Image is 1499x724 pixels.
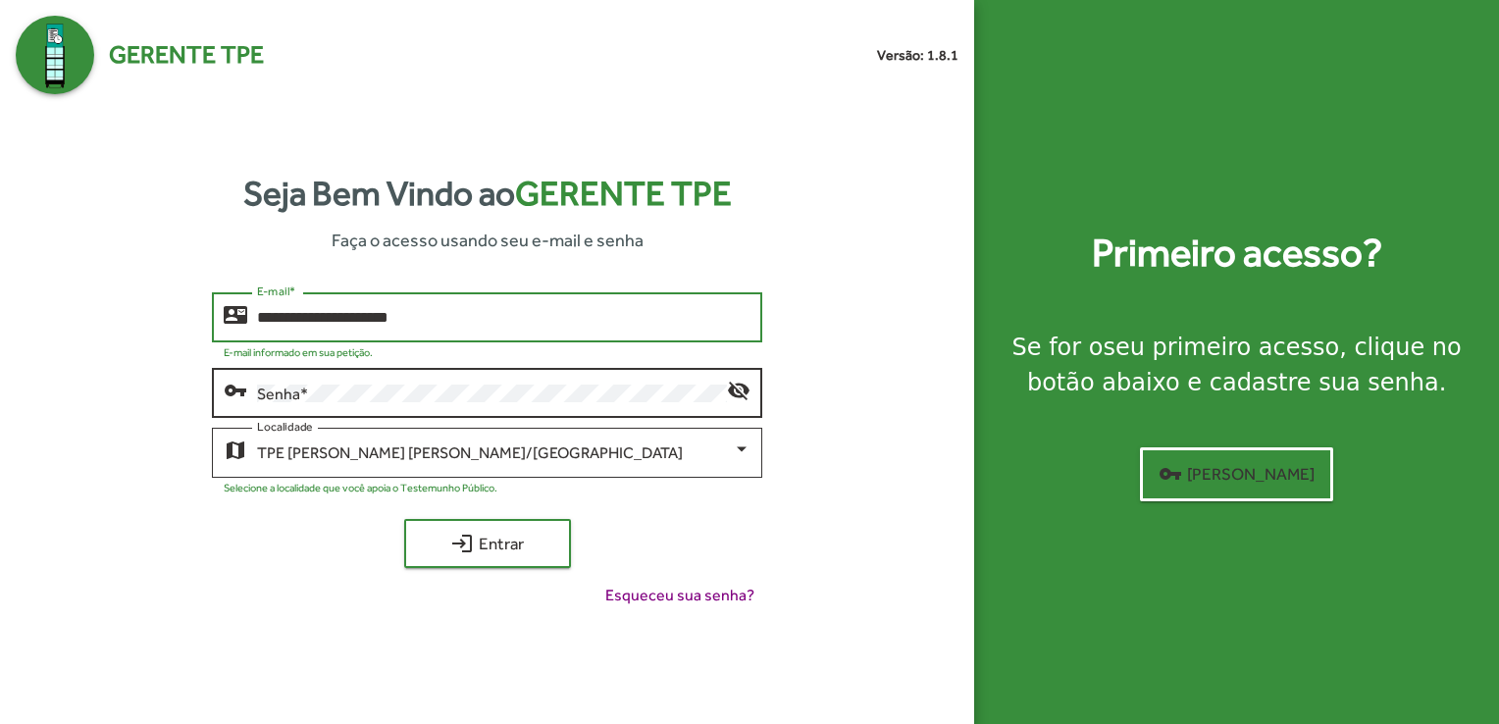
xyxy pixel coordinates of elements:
[1140,447,1333,501] button: [PERSON_NAME]
[16,16,94,94] img: Logo Gerente
[224,482,497,493] mat-hint: Selecione a localidade que você apoia o Testemunho Público.
[422,526,553,561] span: Entrar
[1092,224,1382,283] strong: Primeiro acesso?
[877,45,958,66] small: Versão: 1.8.1
[224,302,247,326] mat-icon: contact_mail
[515,174,732,213] span: Gerente TPE
[109,36,264,74] span: Gerente TPE
[1159,456,1315,491] span: [PERSON_NAME]
[605,584,754,607] span: Esqueceu sua senha?
[404,519,571,568] button: Entrar
[1103,334,1339,361] strong: seu primeiro acesso
[224,378,247,401] mat-icon: vpn_key
[224,346,373,358] mat-hint: E-mail informado em sua petição.
[998,330,1475,400] div: Se for o , clique no botão abaixo e cadastre sua senha.
[224,438,247,461] mat-icon: map
[450,532,474,555] mat-icon: login
[257,443,683,462] span: TPE [PERSON_NAME] [PERSON_NAME]/[GEOGRAPHIC_DATA]
[243,168,732,220] strong: Seja Bem Vindo ao
[332,227,644,253] span: Faça o acesso usando seu e-mail e senha
[727,378,750,401] mat-icon: visibility_off
[1159,462,1182,486] mat-icon: vpn_key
